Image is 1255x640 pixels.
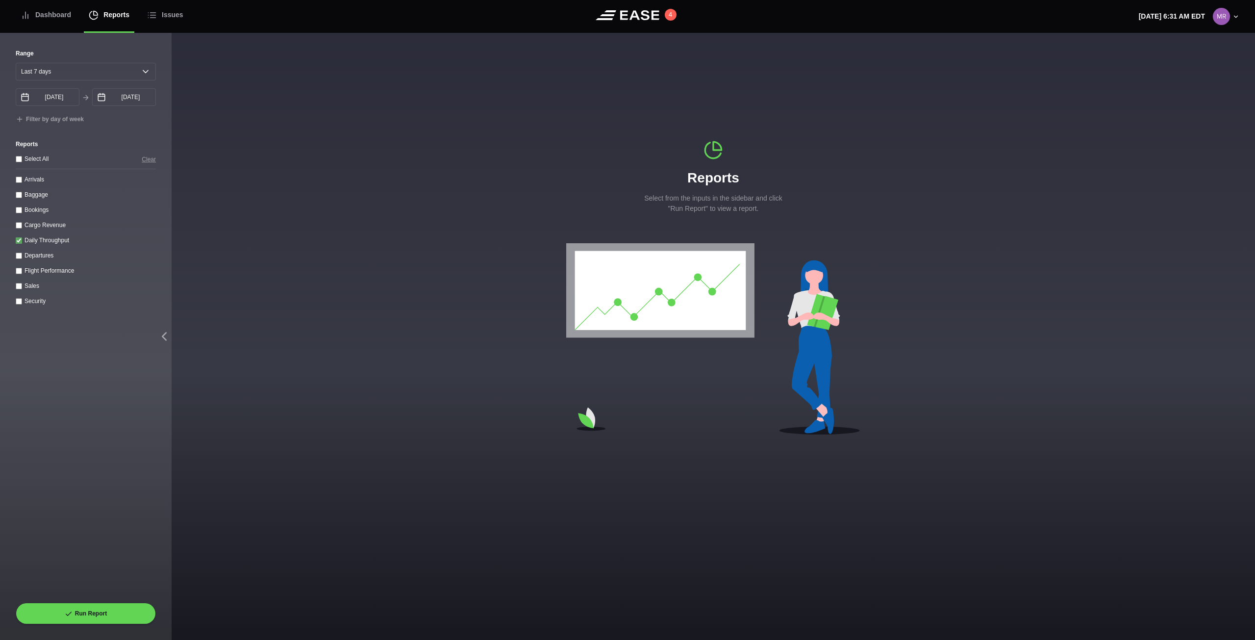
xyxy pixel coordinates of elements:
button: Filter by day of week [16,116,84,124]
p: [DATE] 6:31 AM EDT [1139,11,1205,22]
label: Reports [16,140,156,149]
label: Bookings [25,206,49,213]
label: Security [25,298,46,305]
label: Cargo Revenue [25,222,66,229]
label: Daily Throughput [25,237,69,244]
label: Flight Performance [25,267,74,274]
h1: Reports [640,168,787,188]
button: 4 [665,9,677,21]
label: Range [16,49,156,58]
label: Departures [25,252,53,259]
div: Reports [640,140,787,214]
p: Select from the inputs in the sidebar and click "Run Report" to view a report. [640,193,787,214]
input: mm/dd/yyyy [92,88,156,106]
input: mm/dd/yyyy [16,88,79,106]
img: 0b2ed616698f39eb9cebe474ea602d52 [1213,8,1230,25]
label: Sales [25,282,39,289]
button: Run Report [16,603,156,624]
button: Clear [142,154,156,164]
label: Arrivals [25,176,44,183]
label: Select All [25,155,49,162]
label: Baggage [25,191,48,198]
